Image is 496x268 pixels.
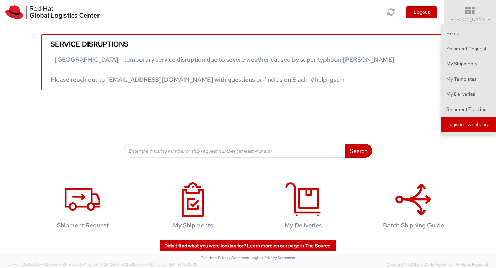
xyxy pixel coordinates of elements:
[155,262,197,267] span: master, [DATE] 10:25:00
[51,55,394,83] span: - [GEOGRAPHIC_DATA] - temporary service disruption due to severe weather caused by super typhoon ...
[250,255,296,260] a: | Agistix Privacy Statement
[110,262,197,267] span: Client: 2025.18.0-37e85b1
[345,144,372,158] button: Search
[201,255,249,260] a: Red Hat's Privacy Statement
[5,5,100,19] img: rh-logistics-00dfa346123c4ec078e1.svg
[441,102,496,117] a: Shipment Tracking
[387,262,488,267] span: Copyright © [DATE]-[DATE] Agistix Inc., All Rights Reserved
[448,16,492,22] span: [PERSON_NAME]
[124,144,345,158] input: Enter the tracking number or ship request number (at least 4 chars)
[441,117,496,132] a: Logistics Dashboard
[160,240,336,251] a: Didn't find what you were looking for? Learn more on our page in The Source.
[141,175,245,239] a: My Shipments
[148,222,237,229] h4: My Shipments
[441,41,496,56] a: Shipment Request
[441,56,496,71] a: My Shipments
[441,86,496,102] a: My Deliveries
[41,34,455,90] a: Service disruptions - [GEOGRAPHIC_DATA] - temporary service disruption due to severe weather caus...
[369,222,458,229] h4: Batch Shipping Guide
[362,175,465,239] a: Batch Shipping Guide
[66,262,108,267] span: master, [DATE] 09:51:04
[441,26,496,41] a: Home
[441,71,496,86] a: My Templates
[259,222,348,229] h4: My Deliveries
[51,40,445,48] h5: Service disruptions
[38,222,127,229] h4: Shipment Request
[406,6,437,18] button: Logout
[251,175,355,239] a: My Deliveries
[487,17,492,22] span: ▼
[8,262,108,267] span: Server: 2025.20.0-710e05ee653
[31,175,134,239] a: Shipment Request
